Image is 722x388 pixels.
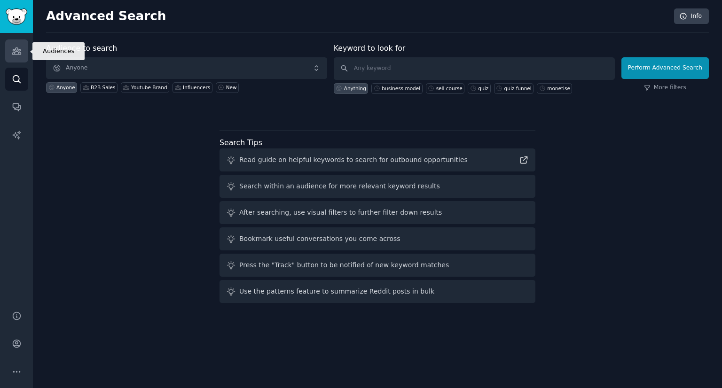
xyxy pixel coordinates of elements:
div: quiz [478,85,488,92]
a: Info [674,8,709,24]
label: Audience to search [46,44,117,53]
div: Press the "Track" button to be notified of new keyword matches [239,260,449,270]
div: New [226,84,237,91]
input: Any keyword [334,57,615,80]
div: Read guide on helpful keywords to search for outbound opportunities [239,155,468,165]
div: monetise [547,85,570,92]
div: Youtube Brand [131,84,167,91]
div: Bookmark useful conversations you come across [239,234,400,244]
button: Perform Advanced Search [621,57,709,79]
div: quiz funnel [504,85,532,92]
img: GummySearch logo [6,8,27,25]
div: Influencers [183,84,210,91]
a: More filters [644,84,686,92]
button: Anyone [46,57,327,79]
a: New [216,82,239,93]
label: Search Tips [220,138,262,147]
div: sell course [436,85,463,92]
div: B2B Sales [91,84,115,91]
div: Use the patterns feature to summarize Reddit posts in bulk [239,287,434,296]
h2: Advanced Search [46,9,669,24]
div: business model [382,85,420,92]
div: Search within an audience for more relevant keyword results [239,181,440,191]
div: Anything [344,85,366,92]
label: Keyword to look for [334,44,406,53]
div: After searching, use visual filters to further filter down results [239,208,442,217]
div: Anyone [56,84,75,91]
